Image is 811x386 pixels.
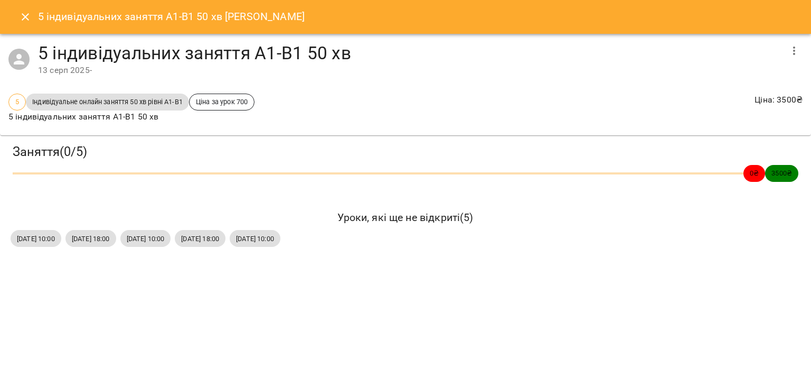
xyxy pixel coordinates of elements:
span: 5 [9,97,25,107]
span: [DATE] 10:00 [11,234,61,244]
span: Індивідуальне онлайн заняття 50 хв рівні А1-В1 [26,97,189,107]
span: 3500 ₴ [765,168,798,178]
p: Ціна : 3500 ₴ [755,94,803,106]
span: [DATE] 18:00 [175,234,225,244]
h3: Заняття ( 0 / 5 ) [13,144,798,160]
span: 0 ₴ [743,168,765,178]
button: Close [13,4,38,30]
span: [DATE] 18:00 [65,234,116,244]
h4: 5 індивідуальних заняття А1-В1 50 хв [38,42,781,64]
span: [DATE] 10:00 [120,234,171,244]
div: 13 серп 2025 - [38,64,781,77]
h6: Уроки, які ще не відкриті ( 5 ) [11,209,800,226]
p: 5 індивідуальних заняття А1-В1 50 хв [8,111,254,123]
h6: 5 індивідуальних заняття А1-В1 50 хв [PERSON_NAME] [38,8,305,25]
span: Ціна за урок 700 [190,97,254,107]
span: [DATE] 10:00 [230,234,280,244]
